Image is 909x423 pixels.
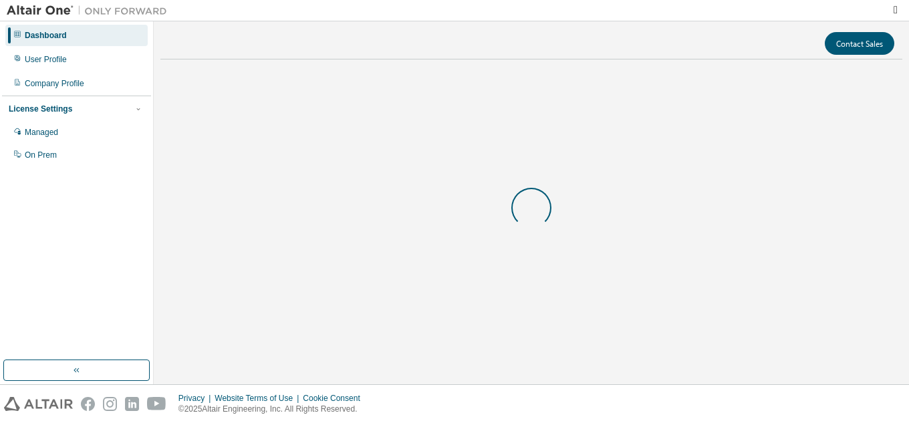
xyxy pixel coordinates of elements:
[147,397,166,411] img: youtube.svg
[316,393,385,404] div: Cookie Consent
[178,404,385,415] p: © 2025 Altair Engineering, Inc. All Rights Reserved.
[4,397,73,411] img: altair_logo.svg
[178,393,218,404] div: Privacy
[25,54,70,65] div: User Profile
[25,78,88,89] div: Company Profile
[9,104,80,114] div: License Settings
[103,397,117,411] img: instagram.svg
[218,393,316,404] div: Website Terms of Use
[25,127,61,138] div: Managed
[7,4,174,17] img: Altair One
[125,397,139,411] img: linkedin.svg
[25,150,58,160] div: On Prem
[81,397,95,411] img: facebook.svg
[25,30,72,41] div: Dashboard
[819,32,894,55] button: Contact Sales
